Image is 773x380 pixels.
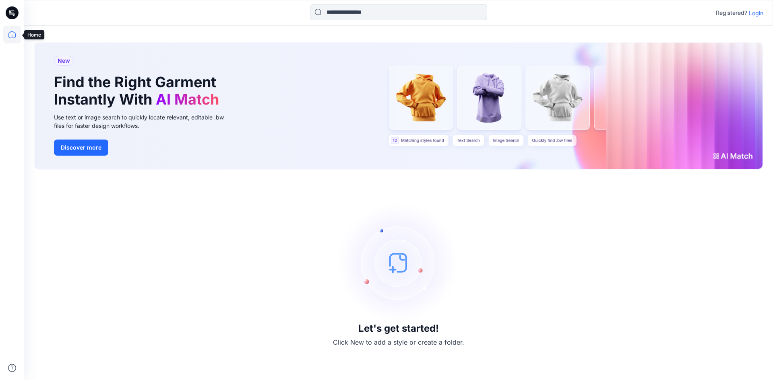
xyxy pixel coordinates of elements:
p: Click New to add a style or create a folder. [333,337,464,347]
img: empty-state-image.svg [338,202,459,323]
button: Discover more [54,140,108,156]
h1: Find the Right Garment Instantly With [54,74,223,108]
h3: Let's get started! [358,323,439,334]
span: New [58,56,70,66]
p: Registered? [716,8,747,18]
div: Use text or image search to quickly locate relevant, editable .bw files for faster design workflows. [54,113,235,130]
p: Login [749,9,763,17]
span: AI Match [156,90,219,108]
